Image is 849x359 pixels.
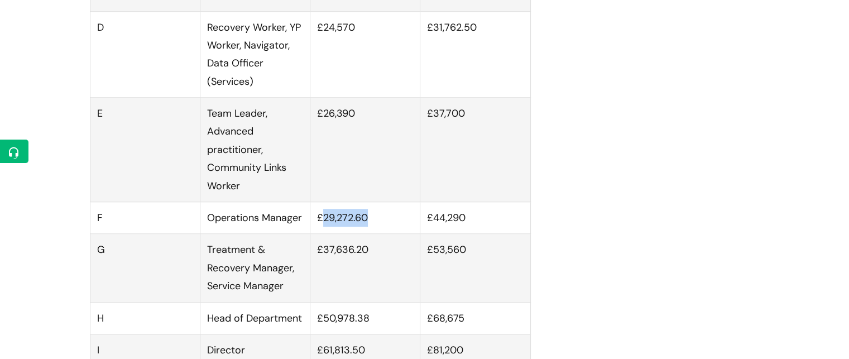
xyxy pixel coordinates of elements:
[420,98,530,202] td: £37,700
[310,11,420,98] td: £24,570
[310,302,420,334] td: £50,978.38
[200,302,310,334] td: Head of Department
[90,202,200,234] td: F
[310,98,420,202] td: £26,390
[420,234,530,302] td: £53,560
[200,234,310,302] td: Treatment & Recovery Manager, Service Manager
[90,302,200,334] td: H
[90,98,200,202] td: E
[420,202,530,234] td: £44,290
[90,234,200,302] td: G
[200,202,310,234] td: Operations Manager
[310,234,420,302] td: £37,636.20
[310,202,420,234] td: £29,272.60
[420,11,530,98] td: £31,762.50
[200,98,310,202] td: Team Leader, Advanced practitioner, Community Links Worker
[90,11,200,98] td: D
[200,11,310,98] td: Recovery Worker, YP Worker, Navigator, Data Officer (Services)
[420,302,530,334] td: £68,675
